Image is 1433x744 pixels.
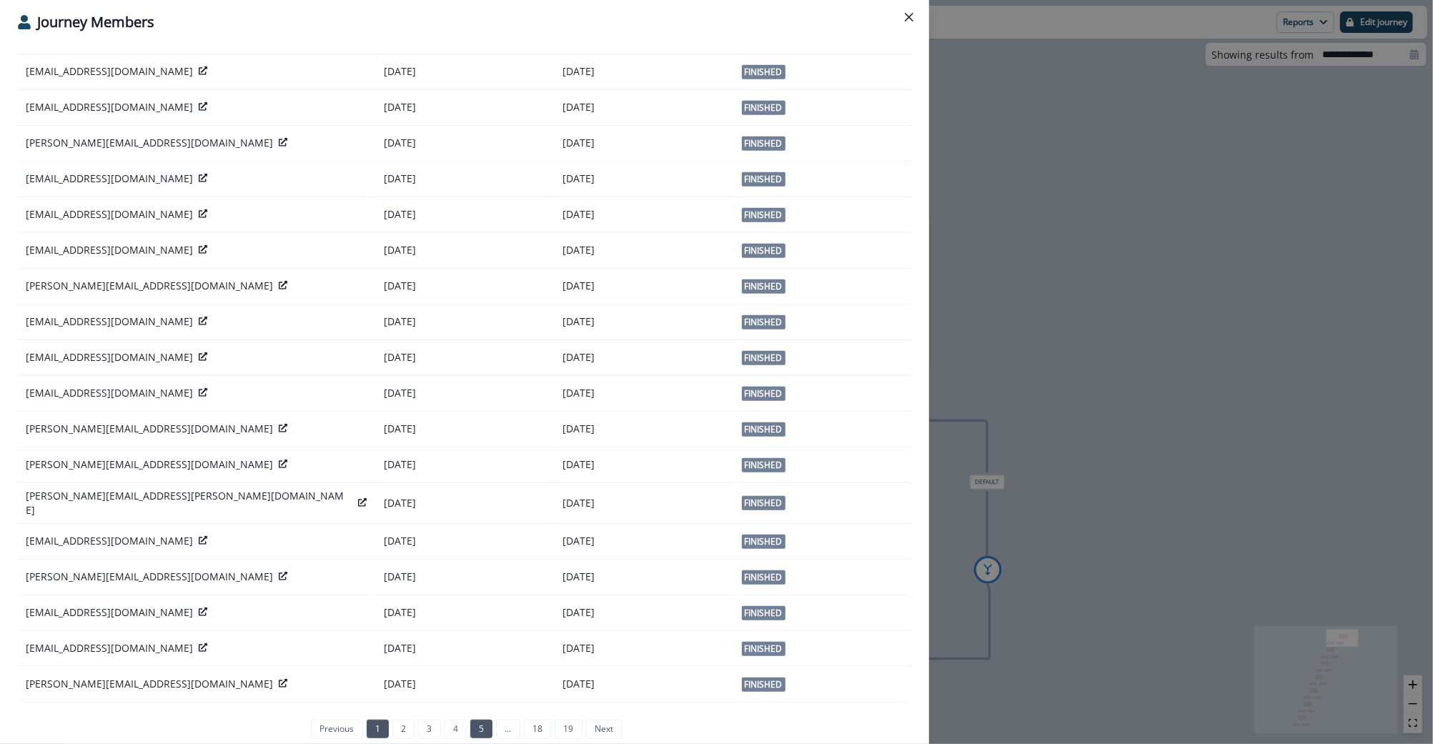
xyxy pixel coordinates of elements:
[384,243,545,257] p: [DATE]
[742,208,785,222] span: Finished
[742,172,785,187] span: Finished
[562,314,724,329] p: [DATE]
[742,458,785,472] span: Finished
[562,207,724,222] p: [DATE]
[26,677,273,691] p: [PERSON_NAME][EMAIL_ADDRESS][DOMAIN_NAME]
[384,641,545,655] p: [DATE]
[26,100,193,114] p: [EMAIL_ADDRESS][DOMAIN_NAME]
[562,457,724,472] p: [DATE]
[898,6,921,29] button: Close
[384,314,545,329] p: [DATE]
[562,570,724,584] p: [DATE]
[470,720,492,738] a: Page 5
[367,720,389,738] a: Page 1 is your current page
[742,351,785,365] span: Finished
[555,720,582,738] a: Page 19
[384,570,545,584] p: [DATE]
[384,422,545,436] p: [DATE]
[562,422,724,436] p: [DATE]
[26,64,193,79] p: [EMAIL_ADDRESS][DOMAIN_NAME]
[418,720,440,738] a: Page 3
[742,101,785,115] span: Finished
[26,605,193,620] p: [EMAIL_ADDRESS][DOMAIN_NAME]
[384,350,545,364] p: [DATE]
[524,720,551,738] a: Page 18
[742,315,785,329] span: Finished
[26,350,193,364] p: [EMAIL_ADDRESS][DOMAIN_NAME]
[742,570,785,585] span: Finished
[562,100,724,114] p: [DATE]
[562,243,724,257] p: [DATE]
[26,243,193,257] p: [EMAIL_ADDRESS][DOMAIN_NAME]
[562,172,724,186] p: [DATE]
[562,350,724,364] p: [DATE]
[742,606,785,620] span: Finished
[742,496,785,510] span: Finished
[742,137,785,151] span: Finished
[742,678,785,692] span: Finished
[496,720,520,738] a: Jump forward
[26,207,193,222] p: [EMAIL_ADDRESS][DOMAIN_NAME]
[562,641,724,655] p: [DATE]
[384,457,545,472] p: [DATE]
[562,64,724,79] p: [DATE]
[562,677,724,691] p: [DATE]
[26,279,273,293] p: [PERSON_NAME][EMAIL_ADDRESS][DOMAIN_NAME]
[384,677,545,691] p: [DATE]
[26,314,193,329] p: [EMAIL_ADDRESS][DOMAIN_NAME]
[384,279,545,293] p: [DATE]
[562,496,724,510] p: [DATE]
[37,11,154,33] p: Journey Members
[392,720,415,738] a: Page 2
[742,535,785,549] span: Finished
[384,136,545,150] p: [DATE]
[742,279,785,294] span: Finished
[384,172,545,186] p: [DATE]
[586,720,622,738] a: Next page
[384,207,545,222] p: [DATE]
[742,65,785,79] span: Finished
[384,100,545,114] p: [DATE]
[26,457,273,472] p: [PERSON_NAME][EMAIL_ADDRESS][DOMAIN_NAME]
[26,534,193,548] p: [EMAIL_ADDRESS][DOMAIN_NAME]
[384,496,545,510] p: [DATE]
[384,64,545,79] p: [DATE]
[445,720,467,738] a: Page 4
[742,422,785,437] span: Finished
[742,244,785,258] span: Finished
[562,386,724,400] p: [DATE]
[26,386,193,400] p: [EMAIL_ADDRESS][DOMAIN_NAME]
[26,422,273,436] p: [PERSON_NAME][EMAIL_ADDRESS][DOMAIN_NAME]
[26,641,193,655] p: [EMAIL_ADDRESS][DOMAIN_NAME]
[384,534,545,548] p: [DATE]
[742,387,785,401] span: Finished
[562,534,724,548] p: [DATE]
[562,279,724,293] p: [DATE]
[26,172,193,186] p: [EMAIL_ADDRESS][DOMAIN_NAME]
[26,136,273,150] p: [PERSON_NAME][EMAIL_ADDRESS][DOMAIN_NAME]
[562,605,724,620] p: [DATE]
[384,386,545,400] p: [DATE]
[26,489,352,517] p: [PERSON_NAME][EMAIL_ADDRESS][PERSON_NAME][DOMAIN_NAME]
[384,605,545,620] p: [DATE]
[562,136,724,150] p: [DATE]
[742,642,785,656] span: Finished
[307,720,622,738] ul: Pagination
[26,570,273,584] p: [PERSON_NAME][EMAIL_ADDRESS][DOMAIN_NAME]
